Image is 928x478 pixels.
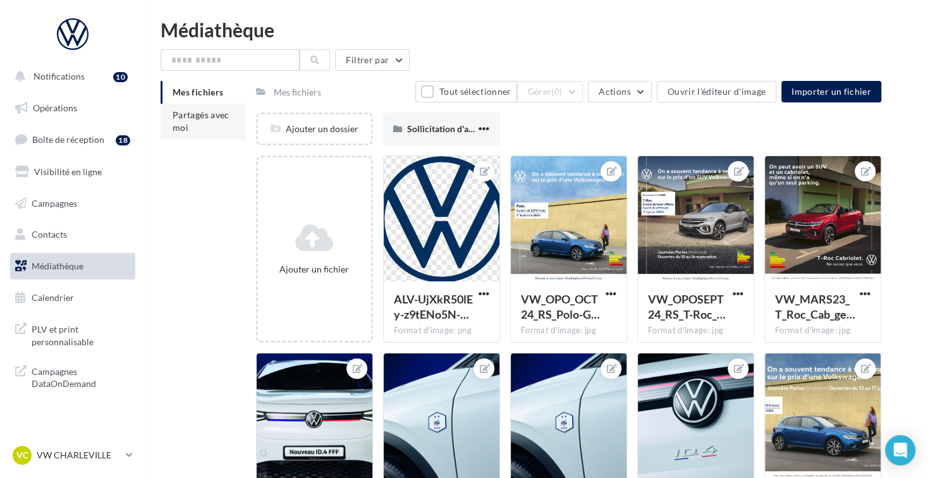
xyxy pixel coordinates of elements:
[263,263,366,276] div: Ajouter un fichier
[258,123,371,135] div: Ajouter un dossier
[113,72,128,82] div: 10
[335,49,410,71] button: Filtrer par
[648,325,743,336] div: Format d'image: jpg
[394,292,473,321] span: ALV-UjXkR50lEy-z9tENo5N-poBibF_vTY-Bh2cLCReF6d7-CkHw0359
[599,86,630,97] span: Actions
[32,197,77,208] span: Campagnes
[415,81,516,102] button: Tout sélectionner
[648,292,726,321] span: VW_OPOSEPT24_RS_T-Roc_CARRE_PO
[10,443,135,467] a: VC VW CHARLEVILLE
[521,292,600,321] span: VW_OPO_OCT24_RS_Polo-GMB
[775,292,855,321] span: VW_MARS23_T_Roc_Cab_generik_carre
[8,285,138,311] a: Calendrier
[274,86,321,99] div: Mes fichiers
[32,363,130,390] span: Campagnes DataOnDemand
[32,260,83,271] span: Médiathèque
[8,316,138,353] a: PLV et print personnalisable
[32,134,104,145] span: Boîte de réception
[588,81,651,102] button: Actions
[173,109,229,133] span: Partagés avec moi
[8,358,138,395] a: Campagnes DataOnDemand
[32,292,74,303] span: Calendrier
[34,71,85,82] span: Notifications
[116,135,130,145] div: 18
[173,87,223,97] span: Mes fichiers
[775,325,870,336] div: Format d'image: jpg
[657,81,776,102] button: Ouvrir l'éditeur d'image
[16,449,28,462] span: VC
[8,126,138,153] a: Boîte de réception18
[517,81,583,102] button: Gérer(0)
[32,229,67,240] span: Contacts
[791,86,871,97] span: Importer un fichier
[8,63,133,90] button: Notifications 10
[8,221,138,248] a: Contacts
[161,20,913,39] div: Médiathèque
[8,95,138,121] a: Opérations
[33,102,77,113] span: Opérations
[8,253,138,279] a: Médiathèque
[8,190,138,217] a: Campagnes
[8,159,138,185] a: Visibilité en ligne
[407,123,479,134] span: Sollicitation d'avis
[34,166,102,177] span: Visibilité en ligne
[551,87,562,97] span: (0)
[32,321,130,348] span: PLV et print personnalisable
[781,81,881,102] button: Importer un fichier
[521,325,616,336] div: Format d'image: jpg
[394,325,489,336] div: Format d'image: png
[885,435,915,465] div: Open Intercom Messenger
[37,449,121,462] p: VW CHARLEVILLE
